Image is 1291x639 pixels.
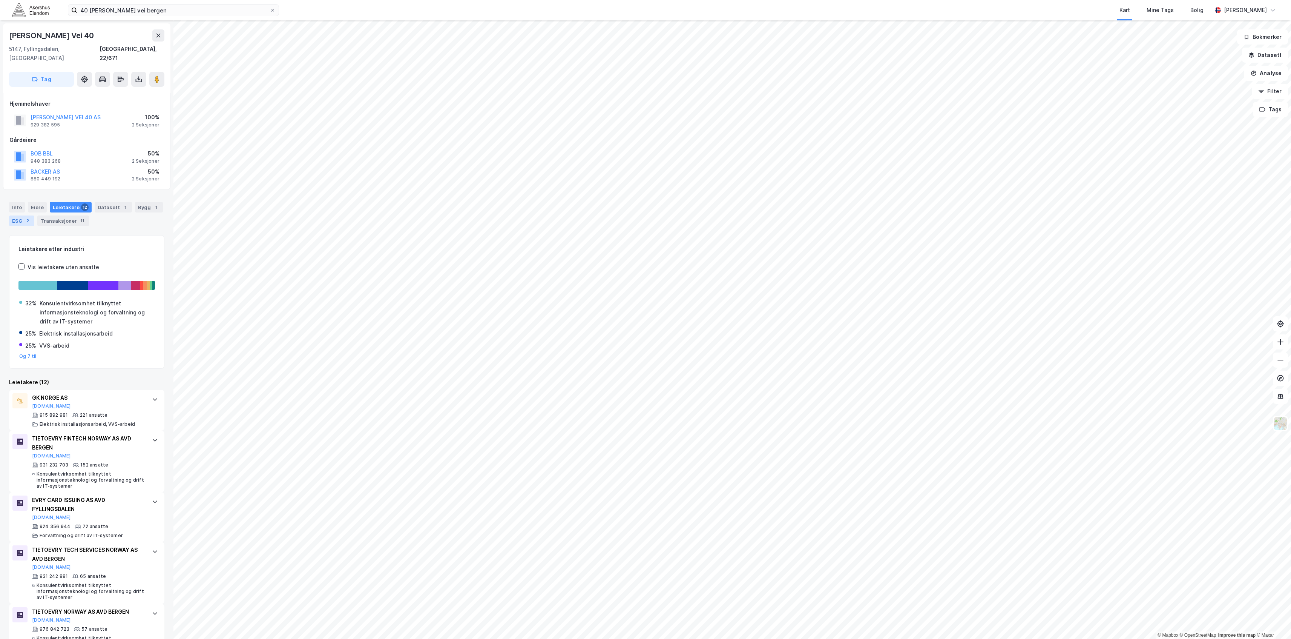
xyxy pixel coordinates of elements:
[78,217,86,225] div: 11
[39,341,69,350] div: VVS-arbeid
[32,564,71,570] button: [DOMAIN_NAME]
[1252,84,1288,99] button: Filter
[31,158,61,164] div: 948 383 268
[32,393,144,402] div: GK NORGE AS
[32,434,144,452] div: TIETOEVRY FINTECH NORWAY AS AVD BERGEN
[1147,6,1174,15] div: Mine Tags
[1158,633,1178,638] a: Mapbox
[12,3,50,17] img: akershus-eiendom-logo.9091f326c980b4bce74ccdd9f866810c.svg
[1273,416,1288,431] img: Z
[31,122,60,128] div: 929 382 595
[28,202,47,212] div: Eiere
[18,245,155,254] div: Leietakere etter industri
[25,341,36,350] div: 25%
[50,202,92,212] div: Leietakere
[40,626,69,632] div: 976 842 723
[1218,633,1256,638] a: Improve this map
[40,412,68,418] div: 915 892 981
[121,203,129,211] div: 1
[1237,29,1288,45] button: Bokmerker
[9,378,164,387] div: Leietakere (12)
[37,216,89,226] div: Transaksjoner
[1180,633,1216,638] a: OpenStreetMap
[80,573,106,579] div: 65 ansatte
[1253,603,1291,639] iframe: Chat Widget
[40,573,68,579] div: 931 242 881
[32,545,144,564] div: TIETOEVRY TECH SERVICES NORWAY AS AVD BERGEN
[40,524,71,530] div: 924 356 944
[9,216,34,226] div: ESG
[40,533,123,539] div: Forvaltning og drift av IT-systemer
[25,329,36,338] div: 25%
[81,203,89,211] div: 12
[77,5,270,16] input: Søk på adresse, matrikkel, gårdeiere, leietakere eller personer
[132,167,159,176] div: 50%
[83,524,108,530] div: 72 ansatte
[9,72,74,87] button: Tag
[1253,603,1291,639] div: Kontrollprogram for chat
[1244,66,1288,81] button: Analyse
[100,45,164,63] div: [GEOGRAPHIC_DATA], 22/671
[132,122,159,128] div: 2 Seksjoner
[1119,6,1130,15] div: Kart
[32,607,144,616] div: TIETOEVRY NORWAY AS AVD BERGEN
[152,203,160,211] div: 1
[32,453,71,459] button: [DOMAIN_NAME]
[1224,6,1267,15] div: [PERSON_NAME]
[9,135,164,145] div: Gårdeiere
[9,29,95,42] div: [PERSON_NAME] Vei 40
[37,471,144,489] div: Konsulentvirksomhet tilknyttet informasjonsteknologi og forvaltning og drift av IT-systemer
[40,462,68,468] div: 931 232 703
[132,176,159,182] div: 2 Seksjoner
[19,353,37,359] button: Og 7 til
[39,329,113,338] div: Elektrisk installasjonsarbeid
[135,202,163,212] div: Bygg
[32,617,71,623] button: [DOMAIN_NAME]
[25,299,37,308] div: 32%
[32,496,144,514] div: EVRY CARD ISSUING AS AVD FYLLINGSDALEN
[95,202,132,212] div: Datasett
[31,176,60,182] div: 880 449 192
[24,217,31,225] div: 2
[40,299,154,326] div: Konsulentvirksomhet tilknyttet informasjonsteknologi og forvaltning og drift av IT-systemer
[1242,48,1288,63] button: Datasett
[37,582,144,601] div: Konsulentvirksomhet tilknyttet informasjonsteknologi og forvaltning og drift av IT-systemer
[28,263,99,272] div: Vis leietakere uten ansatte
[80,412,107,418] div: 221 ansatte
[132,158,159,164] div: 2 Seksjoner
[81,626,107,632] div: 57 ansatte
[9,202,25,212] div: Info
[9,99,164,108] div: Hjemmelshaver
[9,45,100,63] div: 5147, Fyllingsdalen, [GEOGRAPHIC_DATA]
[40,421,135,427] div: Elektrisk installasjonsarbeid, VVS-arbeid
[32,514,71,520] button: [DOMAIN_NAME]
[32,403,71,409] button: [DOMAIN_NAME]
[80,462,108,468] div: 152 ansatte
[1190,6,1204,15] div: Bolig
[132,113,159,122] div: 100%
[1253,102,1288,117] button: Tags
[132,149,159,158] div: 50%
